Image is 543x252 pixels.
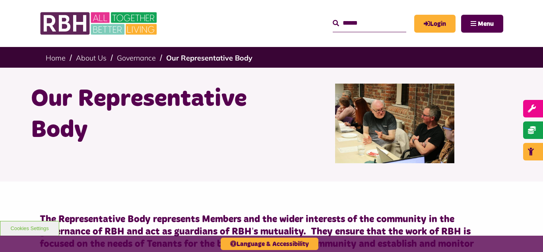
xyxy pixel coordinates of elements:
img: Rep Body [335,84,454,163]
span: Menu [478,21,494,27]
h1: Our Representative Body [31,84,266,146]
a: About Us [76,53,107,63]
button: Navigation [461,15,503,33]
img: RBH [40,8,159,39]
a: Our Representative Body [166,53,252,63]
a: MyRBH [414,15,456,33]
a: Home [46,53,66,63]
input: Search [333,15,406,32]
iframe: Netcall Web Assistant for live chat [507,216,543,252]
button: Language & Accessibility [221,238,318,250]
a: Governance [117,53,156,63]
